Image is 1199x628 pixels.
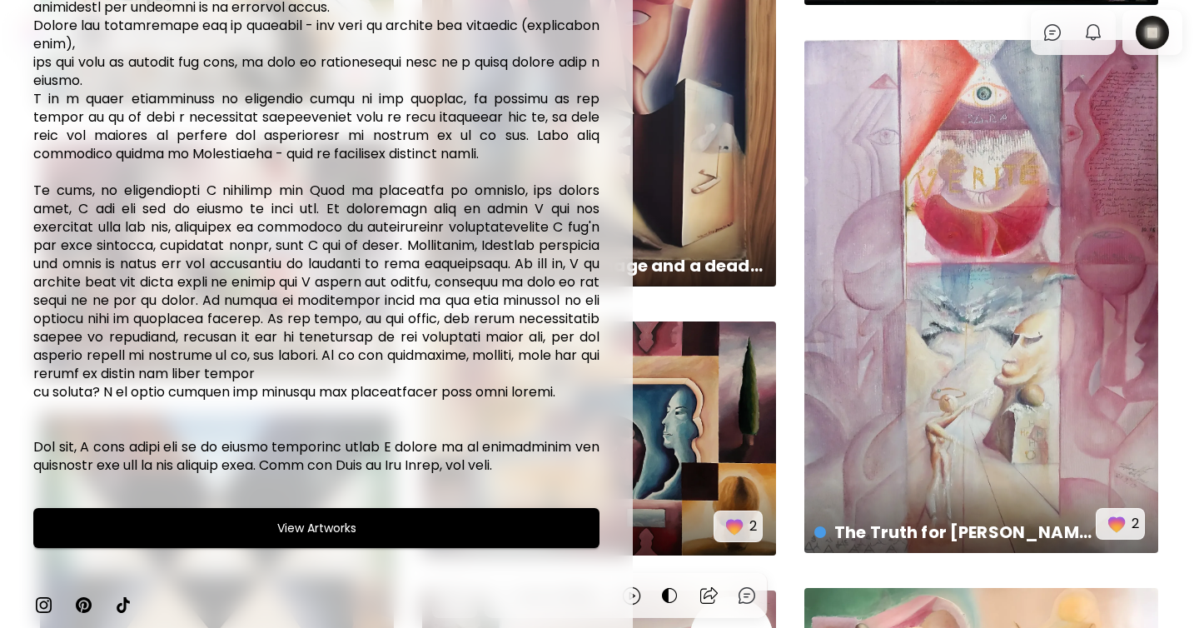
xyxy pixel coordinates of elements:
[33,508,599,548] button: View Artworks
[113,595,133,615] img: tiktok
[277,518,356,538] h6: View Artworks
[73,595,93,615] img: pinterest
[33,595,53,615] img: instagram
